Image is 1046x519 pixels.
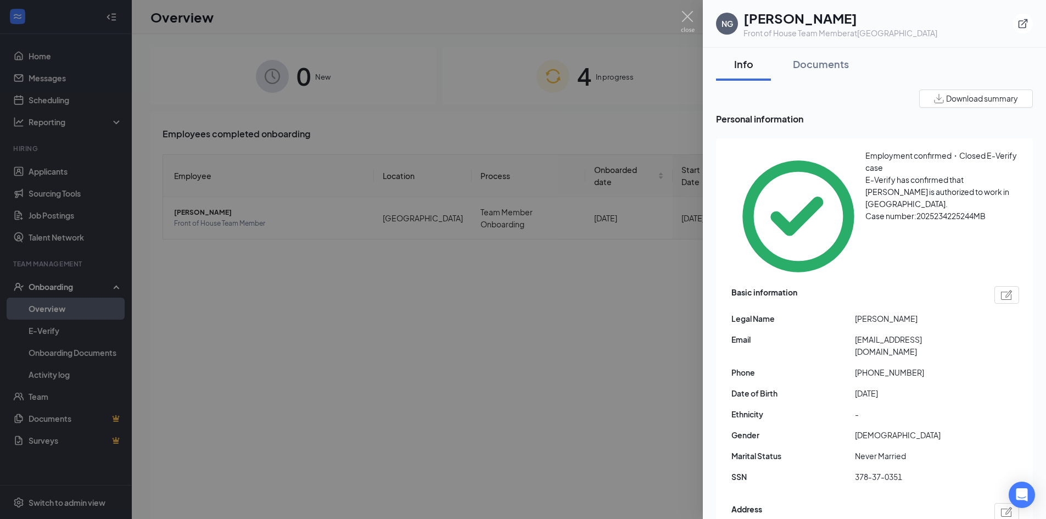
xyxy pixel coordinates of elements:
span: Basic information [731,286,797,304]
span: [PHONE_NUMBER] [855,366,978,378]
div: Documents [793,57,849,71]
span: Legal Name [731,312,855,325]
span: [PERSON_NAME] [855,312,978,325]
span: Never Married [855,450,978,462]
span: Marital Status [731,450,855,462]
span: Download summary [946,93,1018,104]
div: Info [727,57,760,71]
div: NG [721,18,733,29]
svg: CheckmarkCircle [731,149,865,283]
button: ExternalLink [1013,14,1033,34]
span: Case number: 2025234225244MB [865,211,986,221]
span: Ethnicity [731,408,855,420]
button: Download summary [919,90,1033,108]
span: Employment confirmed・Closed E-Verify case [865,150,1017,172]
span: Personal information [716,112,1033,126]
span: Email [731,333,855,345]
span: [DEMOGRAPHIC_DATA] [855,429,978,441]
span: [EMAIL_ADDRESS][DOMAIN_NAME] [855,333,978,358]
svg: ExternalLink [1017,18,1028,29]
span: Gender [731,429,855,441]
span: [DATE] [855,387,978,399]
h1: [PERSON_NAME] [743,9,937,27]
span: Phone [731,366,855,378]
span: 378-37-0351 [855,471,978,483]
span: - [855,408,978,420]
span: SSN [731,471,855,483]
span: Date of Birth [731,387,855,399]
div: Open Intercom Messenger [1009,482,1035,508]
span: E-Verify has confirmed that [PERSON_NAME] is authorized to work in [GEOGRAPHIC_DATA]. [865,175,1009,209]
div: Front of House Team Member at [GEOGRAPHIC_DATA] [743,27,937,38]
